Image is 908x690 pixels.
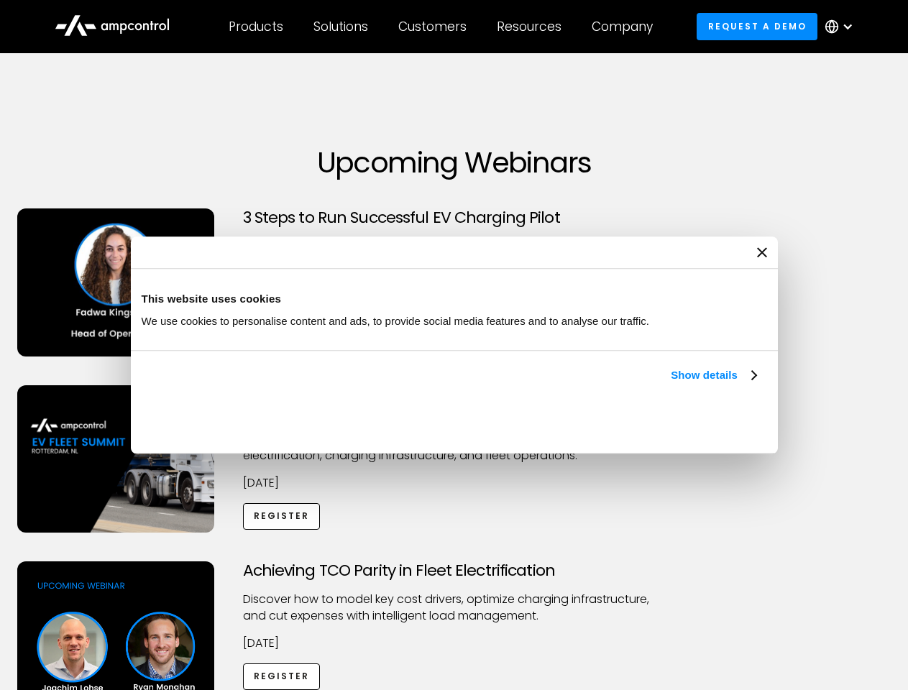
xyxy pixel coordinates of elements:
[243,592,666,624] p: Discover how to model key cost drivers, optimize charging infrastructure, and cut expenses with i...
[313,19,368,34] div: Solutions
[671,367,756,384] a: Show details
[398,19,467,34] div: Customers
[757,247,767,257] button: Close banner
[142,290,767,308] div: This website uses cookies
[229,19,283,34] div: Products
[243,475,666,491] p: [DATE]
[243,503,321,530] a: Register
[555,400,761,442] button: Okay
[243,663,321,690] a: Register
[697,13,817,40] a: Request a demo
[592,19,653,34] div: Company
[497,19,561,34] div: Resources
[142,315,650,327] span: We use cookies to personalise content and ads, to provide social media features and to analyse ou...
[17,145,891,180] h1: Upcoming Webinars
[243,561,666,580] h3: Achieving TCO Parity in Fleet Electrification
[243,635,666,651] p: [DATE]
[243,208,666,227] h3: 3 Steps to Run Successful EV Charging Pilot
